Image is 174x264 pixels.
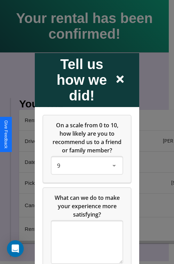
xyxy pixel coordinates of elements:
[57,161,60,169] span: 9
[49,56,115,103] h2: Tell us how we did!
[3,120,8,149] div: Give Feedback
[52,121,122,154] h5: On a scale from 0 to 10, how likely are you to recommend us to a friend or family member?
[7,240,24,257] div: Open Intercom Messenger
[43,115,131,182] div: On a scale from 0 to 10, how likely are you to recommend us to a friend or family member?
[53,121,123,154] span: On a scale from 0 to 10, how likely are you to recommend us to a friend or family member?
[52,157,122,174] div: On a scale from 0 to 10, how likely are you to recommend us to a friend or family member?
[55,194,121,218] span: What can we do to make your experience more satisfying?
